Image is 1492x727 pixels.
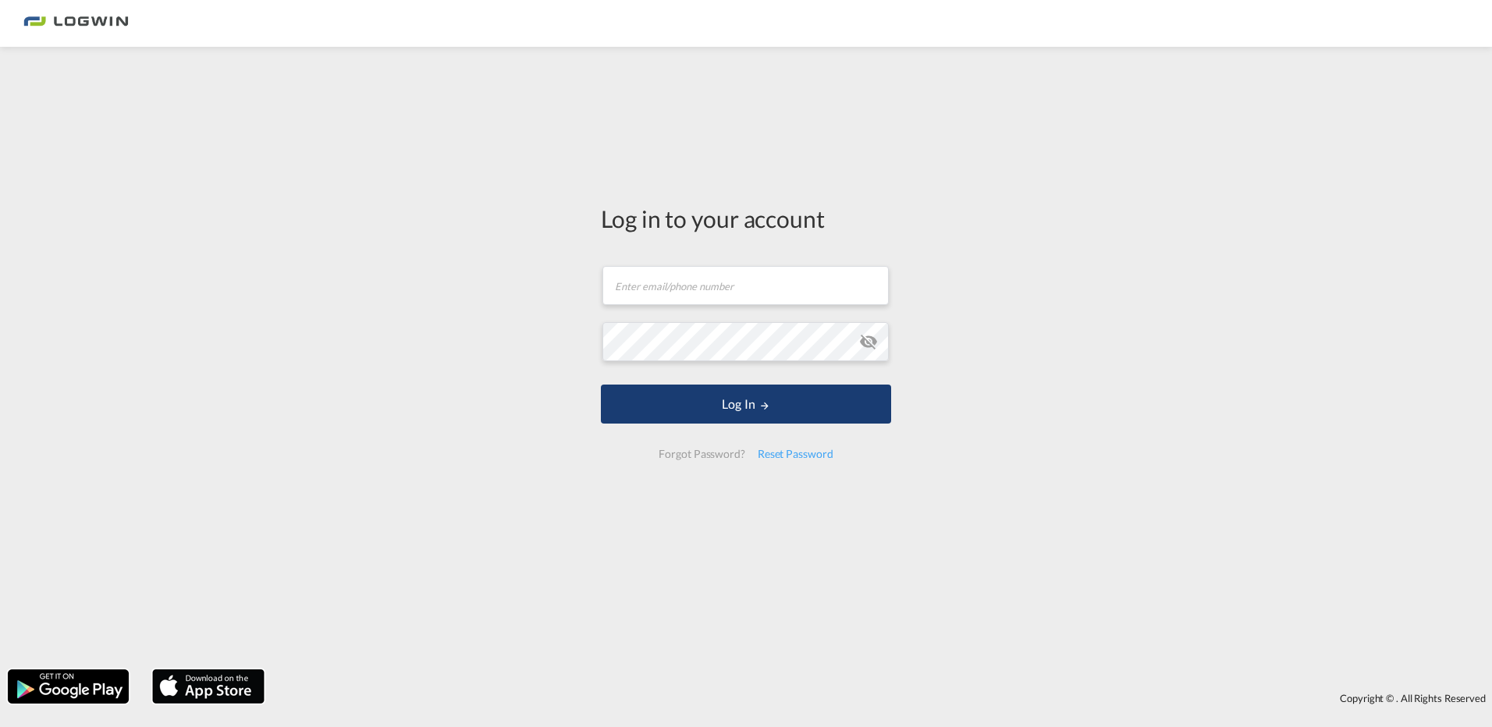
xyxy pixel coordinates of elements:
div: Log in to your account [601,202,891,235]
img: google.png [6,668,130,705]
div: Forgot Password? [652,440,751,468]
input: Enter email/phone number [602,266,889,305]
img: bc73a0e0d8c111efacd525e4c8ad7d32.png [23,6,129,41]
md-icon: icon-eye-off [859,332,878,351]
div: Reset Password [751,440,840,468]
button: LOGIN [601,385,891,424]
img: apple.png [151,668,266,705]
div: Copyright © . All Rights Reserved [272,685,1492,711]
